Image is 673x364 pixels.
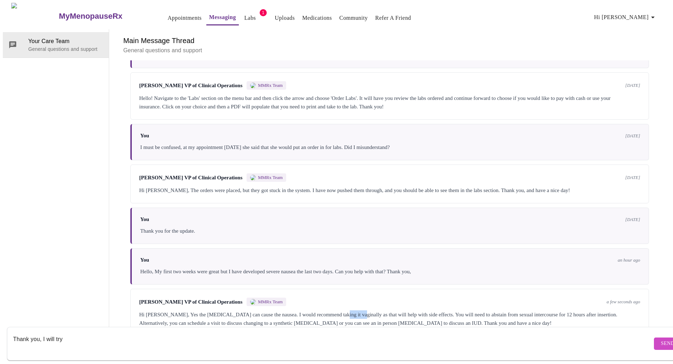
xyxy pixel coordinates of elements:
span: You [140,257,149,263]
button: Labs [239,11,261,25]
img: MMRX [250,299,256,305]
span: Your Care Team [28,37,103,46]
span: [PERSON_NAME] VP of Clinical Operations [139,83,242,89]
a: Refer a Friend [375,13,411,23]
span: MMRx Team [258,299,283,305]
span: [PERSON_NAME] VP of Clinical Operations [139,175,242,181]
span: a few seconds ago [607,299,640,305]
span: an hour ago [618,257,640,263]
span: MMRx Team [258,175,283,180]
div: Hi [PERSON_NAME], Yes the [MEDICAL_DATA] can cause the nausea. I would recommend taking it vagina... [139,310,640,327]
div: Hello! Navigate to the 'Labs' section on the menu bar and then click the arrow and choose 'Order ... [139,94,640,111]
span: [DATE] [625,175,640,180]
h3: MyMenopauseRx [59,12,123,21]
div: Your Care TeamGeneral questions and support [3,32,109,58]
a: Community [340,13,368,23]
span: 1 [260,9,267,16]
button: Messaging [206,10,239,25]
img: MyMenopauseRx Logo [11,3,58,29]
span: [DATE] [625,133,640,139]
span: [DATE] [625,83,640,88]
a: Appointments [168,13,202,23]
a: Labs [244,13,256,23]
button: Refer a Friend [372,11,414,25]
span: Hi [PERSON_NAME] [594,12,657,22]
a: Medications [302,13,332,23]
div: Thank you for the update. [140,227,640,235]
span: [DATE] [625,217,640,222]
span: You [140,216,149,222]
a: Uploads [275,13,295,23]
span: You [140,133,149,139]
span: MMRx Team [258,83,283,88]
button: Community [337,11,371,25]
div: Hello, My first two weeks were great but I have developed severe nausea the last two days. Can yo... [140,267,640,276]
textarea: Send a message about your appointment [13,332,652,355]
span: [PERSON_NAME] VP of Clinical Operations [139,299,242,305]
div: Hi [PERSON_NAME], The orders were placed, but they got stuck in the system. I have now pushed the... [139,186,640,195]
a: MyMenopauseRx [58,4,150,29]
button: Hi [PERSON_NAME] [591,10,660,24]
p: General questions and support [123,46,656,55]
a: Messaging [209,12,236,22]
img: MMRX [250,175,256,180]
button: Appointments [165,11,205,25]
div: I must be confused, at my appointment [DATE] she said that she would put an order in for labs. Di... [140,143,640,151]
button: Medications [299,11,335,25]
h6: Main Message Thread [123,35,656,46]
p: General questions and support [28,46,103,53]
img: MMRX [250,83,256,88]
button: Uploads [272,11,298,25]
